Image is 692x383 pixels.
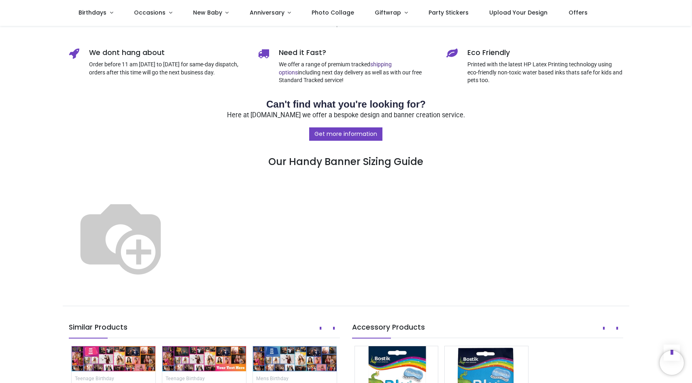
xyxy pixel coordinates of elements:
[352,322,623,338] h5: Accessory Products
[429,8,469,17] span: Party Stickers
[467,61,623,85] p: Printed with the latest HP Latex Printing technology using eco-friendly non-toxic water based ink...
[89,48,246,58] h5: We dont hang about
[611,322,623,335] button: Next
[467,48,623,58] h5: Eco Friendly
[489,8,548,17] span: Upload Your Design
[279,61,392,76] a: shipping options
[193,8,222,17] span: New Baby
[162,346,246,371] img: Personalised Party Banner - Photo Collage - 23 Photo Upload
[328,322,340,335] button: Next
[312,8,354,17] span: Photo Collage
[69,127,623,169] h3: Our Handy Banner Sizing Guide
[69,97,623,111] h2: Can't find what you're looking for?
[253,346,337,371] img: Personalised Party Banner - Blue Photo Collage - Custom Text & 25 Photo upload
[598,322,610,335] button: Prev
[256,375,289,381] a: Mens Birthday
[250,8,284,17] span: Anniversary
[256,376,289,381] small: Mens Birthday
[69,322,340,338] h5: Similar Products
[89,61,246,76] p: Order before 11 am [DATE] to [DATE] for same-day dispatch, orders after this time will go the nex...
[79,8,106,17] span: Birthdays
[569,8,588,17] span: Offers
[75,376,114,381] small: Teenage Birthday
[75,375,114,381] a: Teenage Birthday
[314,322,327,335] button: Prev
[69,111,623,120] p: Here at [DOMAIN_NAME] we offer a bespoke design and banner creation service.
[134,8,166,17] span: Occasions
[72,346,155,371] img: Personalised Party Banner - Pink Photo Collage - Custom Text & 25 Photo Upload
[279,61,435,85] p: We offer a range of premium tracked including next day delivery as well as with our free Standard...
[166,375,205,381] a: Teenage Birthday
[309,127,382,141] a: Get more information
[69,185,172,288] img: Banner_Size_Helper_Image_Compare.svg
[375,8,401,17] span: Giftwrap
[660,351,684,375] iframe: Brevo live chat
[279,48,435,58] h5: Need it Fast?
[166,376,205,381] small: Teenage Birthday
